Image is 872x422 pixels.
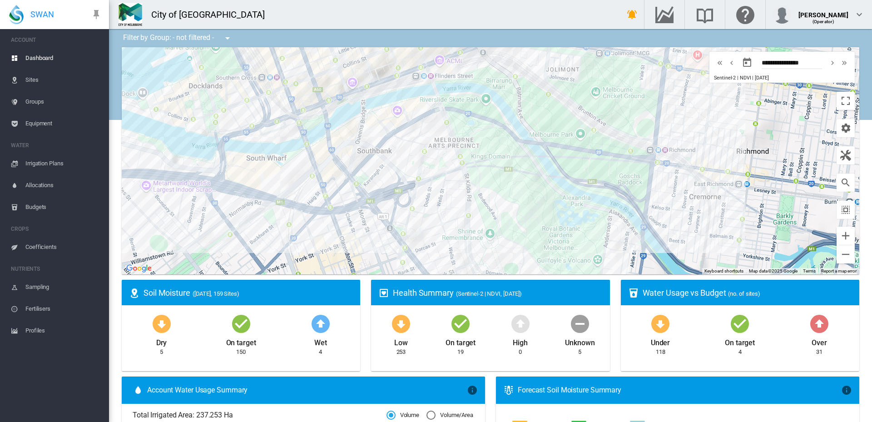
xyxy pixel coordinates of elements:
span: Groups [25,91,102,113]
md-icon: icon-chevron-double-left [715,57,725,68]
span: Profiles [25,320,102,342]
button: Toggle fullscreen view [837,92,855,110]
md-icon: icon-information [841,385,852,396]
md-icon: icon-arrow-down-bold-circle [151,313,173,334]
a: Open this area in Google Maps (opens a new window) [124,263,154,274]
span: WATER [11,138,102,153]
div: 4 [738,348,742,356]
button: icon-select-all [837,201,855,219]
span: Irrigation Plans [25,153,102,174]
img: SWAN-Landscape-Logo-Colour-drop.png [9,5,24,24]
div: 150 [236,348,246,356]
md-icon: icon-chevron-down [854,9,865,20]
div: 19 [457,348,464,356]
md-icon: icon-arrow-down-bold-circle [649,313,671,334]
button: icon-chevron-double-left [714,57,726,68]
img: profile.jpg [773,5,791,24]
span: Budgets [25,196,102,218]
div: City of [GEOGRAPHIC_DATA] [151,8,273,21]
md-icon: icon-checkbox-marked-circle [450,313,471,334]
md-icon: icon-arrow-up-bold-circle [808,313,830,334]
div: Under [651,334,670,348]
button: md-calendar [738,54,756,72]
md-icon: icon-cog [840,123,851,134]
md-icon: icon-information [467,385,478,396]
span: Sentinel-2 | NDVI [714,75,751,81]
md-radio-button: Volume [386,411,419,420]
div: 118 [656,348,665,356]
button: icon-cog [837,119,855,137]
md-icon: Search the knowledge base [694,9,716,20]
md-icon: Click here for help [734,9,756,20]
md-icon: icon-arrow-up-bold-circle [310,313,332,334]
span: (no. of sites) [728,290,760,297]
md-icon: icon-chevron-right [827,57,837,68]
button: icon-magnify [837,174,855,192]
div: Forecast Soil Moisture Summary [518,385,841,395]
div: 31 [816,348,822,356]
button: Zoom out [837,245,855,263]
div: 4 [319,348,322,356]
md-icon: icon-map-marker-radius [129,288,140,298]
button: Zoom in [837,227,855,245]
span: CROPS [11,222,102,236]
span: Total Irrigated Area: 237.253 Ha [133,410,386,420]
span: (Operator) [813,19,834,24]
md-icon: icon-chevron-left [727,57,737,68]
md-icon: icon-thermometer-lines [503,385,514,396]
div: [PERSON_NAME] [798,7,848,16]
button: Keyboard shortcuts [704,268,743,274]
md-icon: icon-heart-box-outline [378,288,389,298]
span: Map data ©2025 Google [749,268,798,273]
span: | [DATE] [752,75,768,81]
a: Terms [803,268,816,273]
span: ACCOUNT [11,33,102,47]
div: On target [226,334,256,348]
div: Wet [314,334,327,348]
md-icon: icon-checkbox-marked-circle [230,313,252,334]
div: Dry [156,334,167,348]
md-icon: Go to the Data Hub [654,9,675,20]
md-icon: icon-minus-circle [569,313,591,334]
img: Google [124,263,154,274]
button: icon-bell-ring [623,5,641,24]
div: Low [394,334,408,348]
span: Allocations [25,174,102,196]
span: Coefficients [25,236,102,258]
md-icon: icon-water [133,385,144,396]
md-icon: icon-chevron-double-right [839,57,849,68]
span: Fertilisers [25,298,102,320]
md-icon: icon-checkbox-marked-circle [729,313,751,334]
div: High [513,334,528,348]
div: Health Summary [393,287,602,298]
md-icon: icon-arrow-up-bold-circle [510,313,531,334]
span: NUTRIENTS [11,262,102,276]
div: 253 [396,348,406,356]
div: 5 [578,348,581,356]
a: Report a map error [821,268,857,273]
span: ([DATE], 159 Sites) [193,290,239,297]
span: Dashboard [25,47,102,69]
md-icon: icon-bell-ring [627,9,638,20]
div: Filter by Group: - not filtered - [116,29,239,47]
img: Z [119,3,142,26]
div: On target [725,334,755,348]
button: icon-chevron-right [827,57,838,68]
md-icon: icon-menu-down [222,33,233,44]
span: SWAN [30,9,54,20]
span: Sites [25,69,102,91]
md-radio-button: Volume/Area [426,411,473,420]
span: Sampling [25,276,102,298]
md-icon: icon-select-all [840,204,851,215]
span: Account Water Usage Summary [147,385,467,395]
div: Unknown [565,334,595,348]
button: icon-chevron-left [726,57,738,68]
div: Soil Moisture [144,287,353,298]
span: (Sentinel-2 | NDVI, [DATE]) [456,290,522,297]
div: Over [812,334,827,348]
button: icon-chevron-double-right [838,57,850,68]
div: 0 [519,348,522,356]
span: Equipment [25,113,102,134]
md-icon: icon-pin [91,9,102,20]
div: Water Usage vs Budget [643,287,852,298]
